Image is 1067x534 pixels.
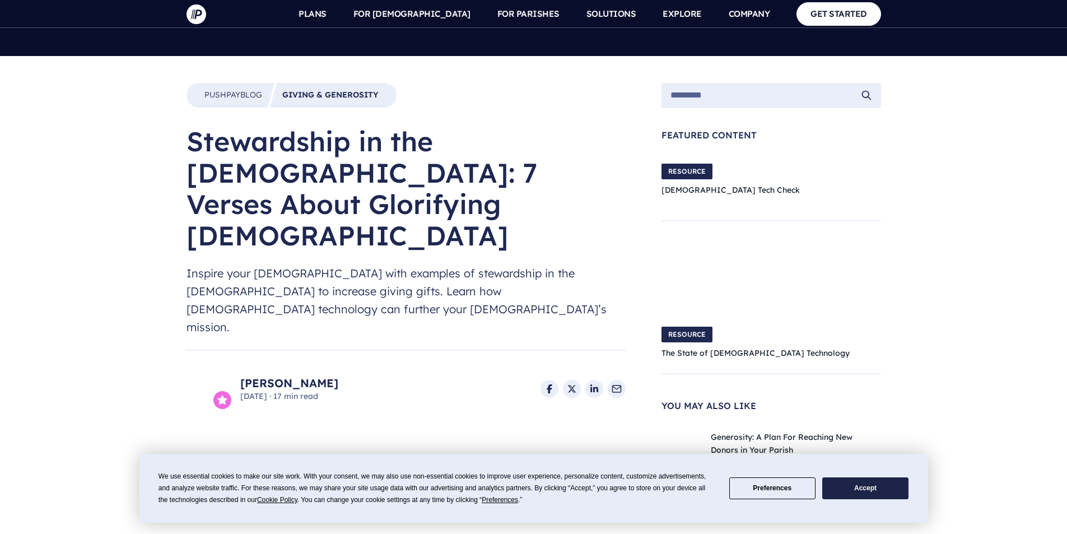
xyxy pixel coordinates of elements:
[822,477,908,499] button: Accept
[729,477,816,499] button: Preferences
[541,380,558,398] a: Share on Facebook
[661,401,881,410] span: You May Also Like
[661,348,850,358] a: The State of [DEMOGRAPHIC_DATA] Technology
[827,153,881,207] img: Church Tech Check Blog Hero Image
[661,164,712,179] span: RESOURCE
[711,432,852,455] a: Generosity: A Plan For Reaching New Donors in Your Parish
[187,264,626,336] span: Inspire your [DEMOGRAPHIC_DATA] with examples of stewardship in the [DEMOGRAPHIC_DATA] to increas...
[661,327,712,342] span: RESOURCE
[585,380,603,398] a: Share on LinkedIn
[159,471,716,506] div: We use essential cookies to make our site work. With your consent, we may also use non-essential ...
[240,375,338,391] a: [PERSON_NAME]
[269,391,271,401] span: ·
[240,391,338,402] span: [DATE] 17 min read
[187,126,626,251] h1: Stewardship in the [DEMOGRAPHIC_DATA]: 7 Verses About Glorifying [DEMOGRAPHIC_DATA]
[661,131,881,140] span: Featured Content
[204,90,262,101] a: PushpayBlog
[187,369,227,409] img: Ryan Nelson
[257,496,297,504] span: Cookie Policy
[482,496,518,504] span: Preferences
[282,90,379,101] a: Giving & Generosity
[608,380,626,398] a: Share via Email
[139,454,928,523] div: Cookie Consent Prompt
[796,2,881,25] a: GET STARTED
[661,185,800,195] a: [DEMOGRAPHIC_DATA] Tech Check
[711,500,880,523] a: Tired of manual giving reports? Here’s how church finance software automates the work
[563,380,581,398] a: Share on X
[204,90,240,100] span: Pushpay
